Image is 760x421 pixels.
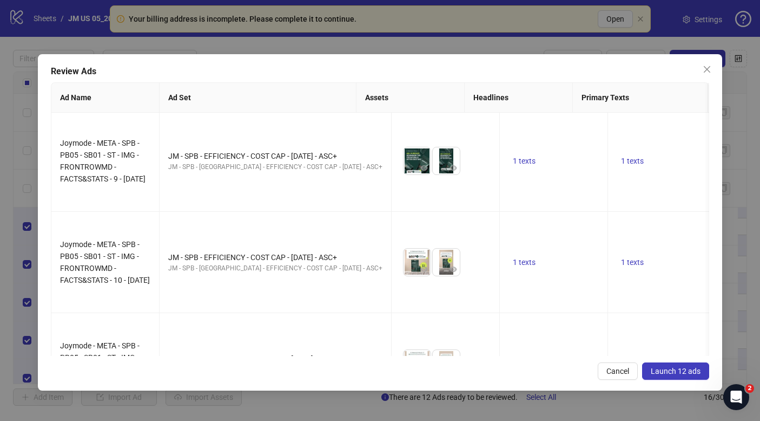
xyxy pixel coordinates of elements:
[621,258,644,267] span: 1 texts
[418,161,431,174] button: Preview
[168,353,382,365] div: JM - SPB - EFFICIENCY - COST CAP - [DATE] - ASC+
[598,362,638,380] button: Cancel
[617,256,648,269] button: 1 texts
[450,164,457,172] span: eye
[723,384,749,410] iframe: Intercom live chat
[420,164,428,172] span: eye
[465,83,573,113] th: Headlines
[447,263,460,276] button: Preview
[51,83,160,113] th: Ad Name
[513,258,536,267] span: 1 texts
[508,154,540,167] button: 1 texts
[433,147,460,174] img: Asset 2
[168,150,382,162] div: JM - SPB - EFFICIENCY - COST CAP - [DATE] - ASC+
[433,350,460,377] img: Asset 2
[513,157,536,165] span: 1 texts
[698,61,716,78] button: Close
[433,249,460,276] img: Asset 2
[168,162,382,172] div: JM - SPB - [GEOGRAPHIC_DATA] - EFFICIENCY - COST CAP - [DATE] - ASC+
[356,83,465,113] th: Assets
[60,139,146,183] span: Joymode - META - SPB - PB05 - SB01 - ST - IMG - FRONTROWMD - FACTS&STATS - 9 - [DATE]
[51,65,709,78] div: Review Ads
[617,154,648,167] button: 1 texts
[404,147,431,174] img: Asset 1
[160,83,356,113] th: Ad Set
[573,83,708,113] th: Primary Texts
[60,240,150,284] span: Joymode - META - SPB - PB05 - SB01 - ST - IMG - FRONTROWMD - FACTS&STATS - 10 - [DATE]
[447,161,460,174] button: Preview
[703,65,711,74] span: close
[60,341,150,386] span: Joymode - META - SPB - PB05 - SB01 - ST - IMG - FRONTROWMD - FACTS&STATS - 11 - [DATE]
[168,251,382,263] div: JM - SPB - EFFICIENCY - COST CAP - [DATE] - ASC+
[651,367,700,375] span: Launch 12 ads
[420,265,428,273] span: eye
[508,256,540,269] button: 1 texts
[450,265,457,273] span: eye
[745,384,754,393] span: 2
[404,350,431,377] img: Asset 1
[168,263,382,274] div: JM - SPB - [GEOGRAPHIC_DATA] - EFFICIENCY - COST CAP - [DATE] - ASC+
[404,249,431,276] img: Asset 1
[606,367,629,375] span: Cancel
[621,157,644,165] span: 1 texts
[418,263,431,276] button: Preview
[642,362,709,380] button: Launch 12 ads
